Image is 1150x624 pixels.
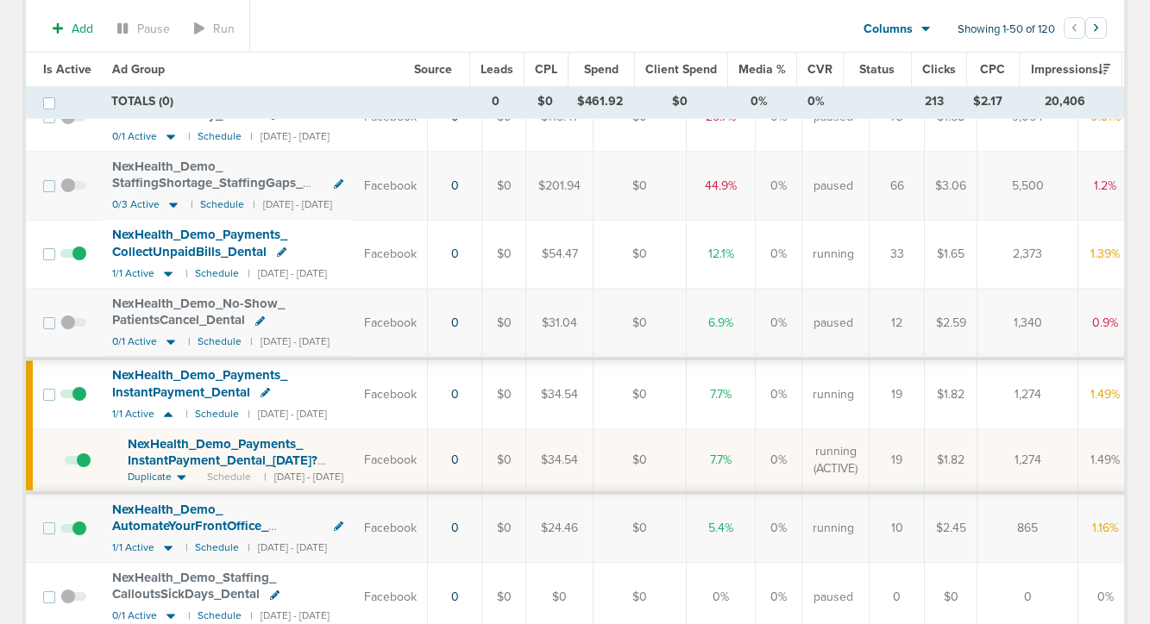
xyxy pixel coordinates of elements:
td: $1.82 [925,429,977,493]
td: Facebook [354,359,428,428]
td: $0 [634,86,726,117]
span: running [813,386,854,403]
td: 5,500 [977,152,1078,220]
td: Facebook [354,289,428,359]
td: Facebook [354,493,428,563]
a: 0 [451,452,459,467]
span: Client Spend [645,62,717,77]
td: 20,406 [1014,86,1116,117]
small: | [DATE] - [DATE] [250,130,330,143]
span: 0/1 Active [112,130,157,143]
td: $0 [482,429,526,493]
td: 1.39% [1078,220,1133,288]
span: Clicks [922,62,956,77]
td: $0 [482,289,526,359]
td: $0 [594,220,687,288]
td: 1.49% [1078,429,1133,493]
td: 1.2% [1078,152,1133,220]
span: NexHealth_ Demo_ No-Show_ PatientsCancel_ Dental [112,296,285,328]
span: Spend [584,62,619,77]
a: 0 [451,246,459,261]
td: 0% [756,289,802,359]
small: Schedule [195,541,239,554]
button: Go to next page [1085,17,1107,39]
a: 0 [451,387,459,402]
a: 0 [451,521,459,535]
a: 0 [451,315,459,330]
span: 0/1 Active [112,609,157,622]
span: 1/1 Active [112,267,154,280]
small: | [DATE] - [DATE] [250,335,330,348]
span: Showing 1-50 of 120 [958,22,1055,37]
span: running [813,246,854,263]
span: NexHealth_ Demo_ Staffing_ CalloutsSickDays_ Dental [112,570,276,602]
span: Status [859,62,895,77]
span: NexHealth_ Demo_ Payments_ InstantPayment_ Dental [112,367,287,400]
span: Leads [481,62,513,77]
a: 0 [451,178,459,193]
small: Schedule [200,198,244,211]
td: $201.94 [526,152,594,220]
span: CVR [808,62,833,77]
td: 19 [870,429,925,493]
span: NexHealth_ Demo_ AutomateYourFrontOffice_ TimeConsumingOffice_ Dental [112,502,290,551]
td: 1,340 [977,289,1078,359]
span: Duplicate [128,470,172,484]
td: 1.49% [1078,359,1133,428]
td: 33 [870,220,925,288]
td: 0% [756,429,802,493]
td: $0 [594,289,687,359]
td: 0% [756,220,802,288]
small: | [DATE] - [DATE] [253,198,332,211]
small: | [DATE] - [DATE] [248,267,327,280]
span: 0/3 Active [112,198,160,211]
span: NexHealth_ Demo_ Payments_ CollectUnpaidBills_ Dental [112,227,287,259]
span: Is Active [43,62,91,77]
small: | [188,130,189,143]
td: 0% [756,359,802,428]
td: $2.17 [961,86,1014,117]
span: paused [814,178,853,195]
td: $0 [482,152,526,220]
span: 1/1 Active [112,408,154,421]
td: 10 [870,493,925,563]
small: | [185,408,186,421]
small: | [DATE] - [DATE] [264,470,343,484]
td: $0 [482,493,526,563]
td: $461.92 [567,86,634,117]
td: Facebook [354,429,428,493]
small: | [DATE] - [DATE] [248,408,327,421]
small: | [185,541,186,554]
span: running [813,520,854,537]
td: 5.4% [687,493,756,563]
td: Facebook [354,220,428,288]
td: $54.47 [526,220,594,288]
td: $0 [482,220,526,288]
td: 2,373 [977,220,1078,288]
td: $24.46 [526,493,594,563]
td: 1.16% [1078,493,1133,563]
ul: Pagination [1064,20,1107,41]
td: $34.54 [526,429,594,493]
td: 0% [756,152,802,220]
td: 7.7% [687,359,756,428]
small: Schedule [195,408,239,421]
button: Add [43,16,103,41]
span: CPL [535,62,557,77]
td: 0% [726,86,793,117]
small: | [188,335,189,348]
a: 0 [451,590,459,604]
td: TOTALS (0) [101,86,469,117]
td: 12 [870,289,925,359]
small: Schedule [198,335,242,348]
td: running (ACTIVE) [802,429,870,493]
small: Schedule [198,130,242,143]
td: $2.45 [925,493,977,563]
span: Columns [864,21,913,38]
span: Ad Group [112,62,165,77]
td: $34.54 [526,359,594,428]
small: | [DATE] - [DATE] [248,541,327,554]
span: CPC [980,62,1005,77]
span: Source [414,62,452,77]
